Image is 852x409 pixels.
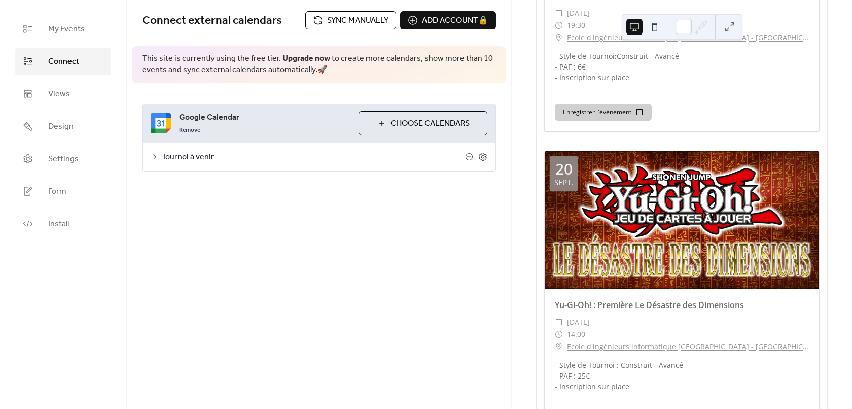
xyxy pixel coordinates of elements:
span: Remove [179,126,200,134]
div: sept. [554,179,573,186]
a: Upgrade now [282,51,330,66]
span: Sync manually [327,15,388,27]
button: Sync manually [305,11,396,29]
img: google [151,113,171,133]
button: Enregistrer l'événement [555,104,652,121]
a: Install [15,210,111,237]
div: Yu-Gi-Oh! : Première Le Désastre des Dimensions [545,299,819,311]
span: Design [48,121,74,133]
a: Ecole d'ingénieurs informatique [GEOGRAPHIC_DATA] - [GEOGRAPHIC_DATA], [STREET_ADDRESS] [567,340,809,353]
span: Connect external calendars [142,10,282,32]
div: ​ [555,19,563,31]
span: Settings [48,153,79,165]
span: [DATE] [567,316,590,328]
span: This site is currently using the free tier. to create more calendars, show more than 10 events an... [142,53,496,76]
a: Settings [15,145,111,173]
span: Google Calendar [179,112,350,124]
span: Tournoi à venir [162,151,465,163]
span: 14:00 [567,328,585,340]
span: Form [48,186,66,198]
a: My Events [15,15,111,43]
span: Connect [48,56,79,68]
div: 20 [555,161,573,177]
span: Choose Calendars [390,118,470,130]
span: 19:30 [567,19,585,31]
a: Ecole d'ingénieurs informatique [GEOGRAPHIC_DATA] - [GEOGRAPHIC_DATA], [STREET_ADDRESS] [567,31,809,44]
span: My Events [48,23,85,36]
div: ​ [555,340,563,353]
b: : [615,51,617,61]
div: - PAF : 6€ - Inscription sur place [545,51,819,83]
span: Views [48,88,70,100]
div: ​ [555,31,563,44]
a: Form [15,178,111,205]
span: Install [48,218,69,230]
a: Connect [15,48,111,75]
div: ​ [555,328,563,340]
div: ​ [555,7,563,19]
div: - Style de Tournoi : Construit - Avancé - PAF : 25€ - Inscription sur place [545,360,819,392]
span: [DATE] [567,7,590,19]
div: ​ [555,316,563,328]
label: - Style de Tournoi Construit - Avancé [555,51,679,61]
a: Views [15,80,111,108]
button: Choose Calendars [359,111,487,135]
a: Design [15,113,111,140]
